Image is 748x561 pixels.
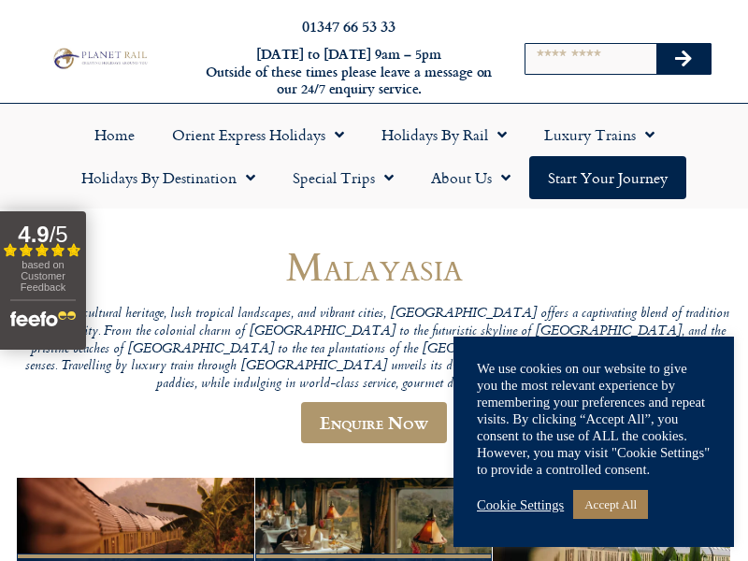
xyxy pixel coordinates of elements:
[477,360,711,478] div: We use cookies on our website to give you the most relevant experience by remembering your prefer...
[76,113,153,156] a: Home
[63,156,274,199] a: Holidays by Destination
[17,244,731,288] h1: Malayasia
[9,113,739,199] nav: Menu
[656,44,711,74] button: Search
[17,306,731,393] p: land of rich cultural heritage, lush tropical landscapes, and vibrant cities, [GEOGRAPHIC_DATA] o...
[301,402,447,443] a: Enquire Now
[529,156,686,199] a: Start your Journey
[363,113,525,156] a: Holidays by Rail
[153,113,363,156] a: Orient Express Holidays
[573,490,648,519] a: Accept All
[50,46,150,70] img: Planet Rail Train Holidays Logo
[274,156,412,199] a: Special Trips
[477,496,564,513] a: Cookie Settings
[525,113,673,156] a: Luxury Trains
[412,156,529,199] a: About Us
[204,46,494,98] h6: [DATE] to [DATE] 9am – 5pm Outside of these times please leave a message on our 24/7 enquiry serv...
[302,15,396,36] a: 01347 66 53 33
